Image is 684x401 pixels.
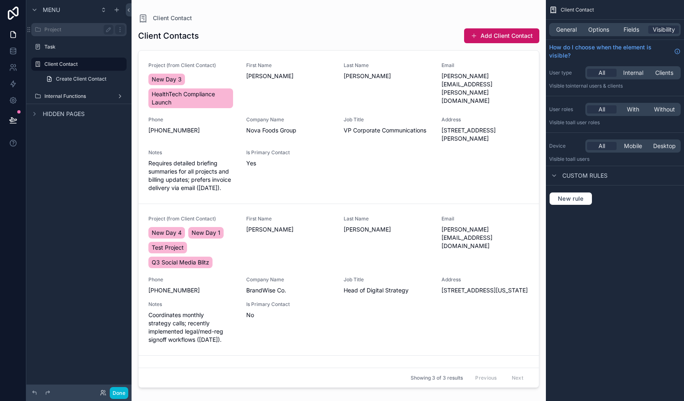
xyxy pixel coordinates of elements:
span: Options [588,25,609,34]
span: Custom rules [562,172,608,180]
span: Hidden pages [43,110,85,118]
button: Done [110,387,128,399]
span: Create Client Contact [56,76,106,82]
label: User type [549,70,582,76]
span: Menu [43,6,60,14]
span: Without [654,105,675,114]
label: Device [549,143,582,149]
label: User roles [549,106,582,113]
p: Visible to [549,156,681,162]
a: How do I choose when the element is visible? [549,43,681,60]
span: Fields [624,25,639,34]
p: Visible to [549,83,681,89]
span: Visibility [653,25,675,34]
span: How do I choose when the element is visible? [549,43,671,60]
label: Client Contact [44,61,122,67]
a: Internal Functions [31,90,127,103]
span: Desktop [653,142,676,150]
label: Internal Functions [44,93,113,100]
a: Create Client Contact [41,72,127,86]
span: All [598,105,605,114]
span: New rule [555,195,587,202]
a: Task [31,40,127,53]
span: Clients [655,69,673,77]
span: Mobile [624,142,642,150]
label: Task [44,44,125,50]
a: Client Contact [31,58,127,71]
span: Client Contact [561,7,594,13]
a: Project [31,23,127,36]
span: All [598,142,605,150]
p: Visible to [549,119,681,126]
span: Internal users & clients [570,83,623,89]
button: New rule [549,192,592,205]
span: All [598,69,605,77]
span: all users [570,156,589,162]
span: All user roles [570,119,600,125]
span: With [627,105,639,114]
label: Project [44,26,110,33]
span: General [556,25,577,34]
span: Internal [623,69,643,77]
